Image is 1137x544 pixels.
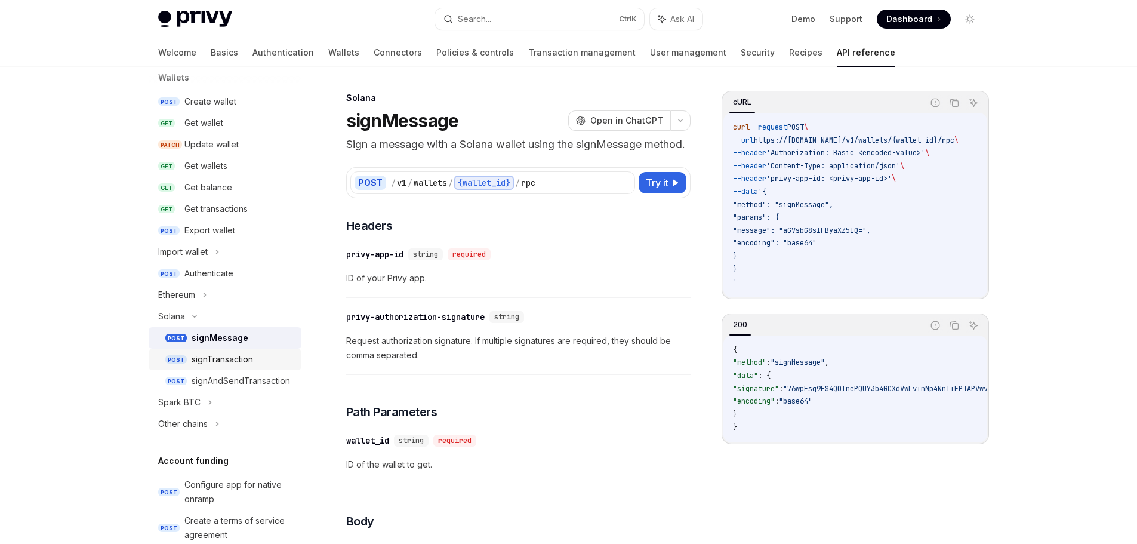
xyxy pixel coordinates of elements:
span: --header [733,174,766,183]
span: GET [158,119,175,128]
span: "signature" [733,384,779,394]
button: Search...CtrlK [435,8,644,30]
div: Solana [158,309,185,324]
a: POSTExport wallet [149,220,301,241]
div: Create wallet [184,94,236,109]
div: Create a terms of service agreement [184,514,294,542]
a: Transaction management [528,38,636,67]
span: https://[DOMAIN_NAME]/v1/wallets/{wallet_id}/rpc [754,136,954,145]
span: --header [733,148,766,158]
div: privy-app-id [346,248,403,260]
span: \ [892,174,896,183]
span: GET [158,205,175,214]
span: : [779,384,783,394]
button: Copy the contents from the code block [947,95,962,110]
span: Try it [646,176,668,190]
span: Headers [346,217,393,234]
span: Body [346,513,374,530]
span: "method" [733,358,766,367]
div: Export wallet [184,223,235,238]
a: Policies & controls [436,38,514,67]
span: POST [787,122,804,132]
span: POST [158,524,180,533]
span: } [733,410,737,419]
span: \ [804,122,808,132]
a: Basics [211,38,238,67]
div: Update wallet [184,137,239,152]
div: Solana [346,92,691,104]
a: POSTsignAndSendTransaction [149,370,301,392]
div: signMessage [192,331,248,345]
img: light logo [158,11,232,27]
div: wallet_id [346,435,389,447]
div: {wallet_id} [454,176,514,190]
span: POST [158,226,180,235]
span: --data [733,187,758,196]
div: Authenticate [184,266,233,281]
span: ID of your Privy app. [346,271,691,285]
span: "params": { [733,213,779,222]
span: } [733,265,737,274]
div: v1 [397,177,406,189]
span: --header [733,161,766,171]
div: Ethereum [158,288,195,302]
div: privy-authorization-signature [346,311,485,323]
button: Try it [639,172,686,193]
button: Report incorrect code [928,95,943,110]
span: POST [158,488,180,497]
a: POSTsignTransaction [149,349,301,370]
span: POST [158,97,180,106]
div: Configure app for native onramp [184,478,294,506]
button: Report incorrect code [928,318,943,333]
span: --url [733,136,754,145]
button: Ask AI [966,95,981,110]
div: / [408,177,412,189]
span: : [775,397,779,406]
a: GETGet balance [149,177,301,198]
span: --request [750,122,787,132]
a: User management [650,38,726,67]
a: Demo [791,13,815,25]
div: 200 [729,318,751,332]
div: required [433,435,476,447]
a: POSTAuthenticate [149,263,301,284]
button: Ask AI [650,8,702,30]
span: GET [158,162,175,171]
span: POST [165,355,187,364]
span: : [766,358,771,367]
div: signAndSendTransaction [192,374,290,388]
span: "base64" [779,397,812,406]
span: "signMessage" [771,358,825,367]
span: Request authorization signature. If multiple signatures are required, they should be comma separa... [346,334,691,362]
a: Dashboard [877,10,951,29]
span: GET [158,183,175,192]
span: "encoding": "base64" [733,238,816,248]
div: cURL [729,95,755,109]
h5: Account funding [158,454,229,468]
div: Get wallets [184,159,227,173]
a: GETGet wallets [149,155,301,177]
span: POST [165,377,187,386]
a: API reference [837,38,895,67]
div: signTransaction [192,352,253,367]
span: "encoding" [733,397,775,406]
a: Security [741,38,775,67]
span: "message": "aGVsbG8sIFByaXZ5IQ=", [733,226,871,235]
span: Path Parameters [346,404,437,420]
div: / [515,177,520,189]
a: POSTsignMessage [149,327,301,349]
span: } [733,251,737,261]
a: POSTConfigure app for native onramp [149,474,301,510]
div: POST [355,176,386,190]
span: Dashboard [886,13,932,25]
div: Get transactions [184,202,248,216]
a: Authentication [252,38,314,67]
span: curl [733,122,750,132]
p: Sign a message with a Solana wallet using the signMessage method. [346,136,691,153]
span: POST [158,269,180,278]
span: \ [900,161,904,171]
span: string [494,312,519,322]
span: 'Authorization: Basic <encoded-value>' [766,148,925,158]
div: Search... [458,12,491,26]
a: PATCHUpdate wallet [149,134,301,155]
